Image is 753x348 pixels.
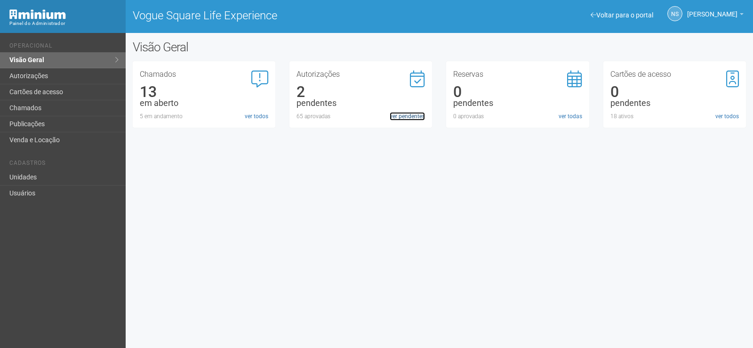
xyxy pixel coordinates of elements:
[591,11,653,19] a: Voltar para o portal
[245,112,268,121] a: ver todos
[140,99,268,107] div: em aberto
[610,99,739,107] div: pendentes
[9,19,119,28] div: Painel do Administrador
[453,88,582,96] div: 0
[667,6,682,21] a: NS
[453,112,582,121] div: 0 aprovadas
[140,71,268,78] h3: Chamados
[610,71,739,78] h3: Cartões de acesso
[140,112,268,121] div: 5 em andamento
[296,99,425,107] div: pendentes
[610,112,739,121] div: 18 ativos
[9,42,119,52] li: Operacional
[453,71,582,78] h3: Reservas
[687,1,737,18] span: Nicolle Silva
[9,9,66,19] img: Minium
[687,12,744,19] a: [PERSON_NAME]
[140,88,268,96] div: 13
[453,99,582,107] div: pendentes
[715,112,739,121] a: ver todos
[296,88,425,96] div: 2
[610,88,739,96] div: 0
[133,40,380,54] h2: Visão Geral
[390,112,425,121] a: ver pendentes
[133,9,433,22] h1: Vogue Square Life Experience
[296,112,425,121] div: 65 aprovadas
[9,160,119,170] li: Cadastros
[296,71,425,78] h3: Autorizações
[559,112,582,121] a: ver todas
